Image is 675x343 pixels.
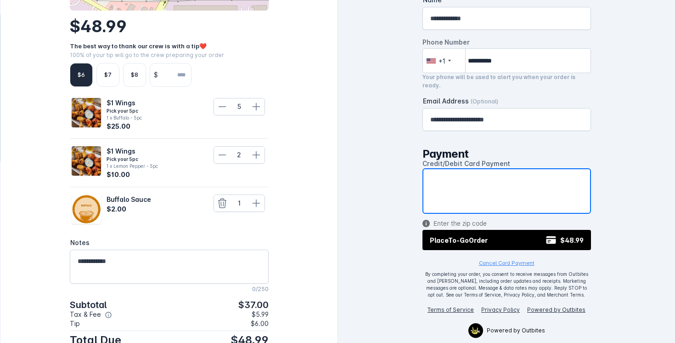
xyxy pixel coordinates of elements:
div: 1 x Lemon Pepper - 5pc [107,163,158,170]
div: $6 [78,71,85,79]
span: Powered by Outbites [487,326,545,335]
span: (Optional) [471,98,498,105]
a: Privacy Policy [481,306,520,313]
span: Notes [70,239,90,246]
img: Catalog Item [72,194,101,224]
span: $5.99 [252,311,269,319]
span: $48.99 [560,235,584,245]
span: $6.00 [251,320,269,327]
small: Cancel Card Payment [479,260,534,266]
span: Subtotal [70,300,107,309]
div: 1 x Buffalo - 5pc [107,114,142,121]
span: $ [150,70,162,80]
div: $1 Wings [107,98,142,108]
span: Tip [70,320,80,327]
div: $2.00 [107,204,153,214]
div: By completing your order, you consent to receive messages from Outbites and [PERSON_NAME], includ... [422,271,591,298]
div: 1 [231,198,248,208]
div: $1 Wings [107,146,158,156]
div: 5 [231,102,248,111]
span: ❤️ [199,42,207,50]
div: $25.00 [107,121,142,131]
a: Powered by Outbites [527,306,585,313]
div: Pick your 5pc [107,156,158,163]
span: Credit/Debit Card Payment [422,160,510,167]
div: $8 [131,71,138,79]
img: Catalog Item [72,98,101,127]
span: $48.99 [70,16,127,36]
span: To-Go [448,236,469,244]
div: +1 [439,56,445,66]
mat-hint: 0/250 [252,284,269,293]
a: Terms of Service [427,306,474,313]
img: Outbites [471,327,480,334]
span: Place Order [430,235,488,245]
iframe: Secure Credit Card Form [423,169,591,213]
h2: Payment [422,148,591,160]
div: The best way to thank our crew is with a tip [70,42,269,51]
span: Enter the zip code [422,219,591,229]
div: $7 [104,71,112,79]
div: Pick your 5pc [107,108,142,114]
div: Buffalo Sauce [107,194,153,204]
span: Email Address [423,97,469,105]
button: PlaceTo-GoOrder$48.99 [422,230,591,250]
div: $10.00 [107,170,158,179]
div: 2 [231,150,248,160]
span: $37.00 [238,300,269,309]
span: Tax & Fee [70,311,101,319]
a: OutbitesPowered by Outbites [463,321,551,340]
div: 100% of your tip will go to the crew preparing your order [70,51,269,59]
img: Catalog Item [72,146,101,176]
div: Your phone will be used to alert you when your order is ready. [422,73,591,90]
